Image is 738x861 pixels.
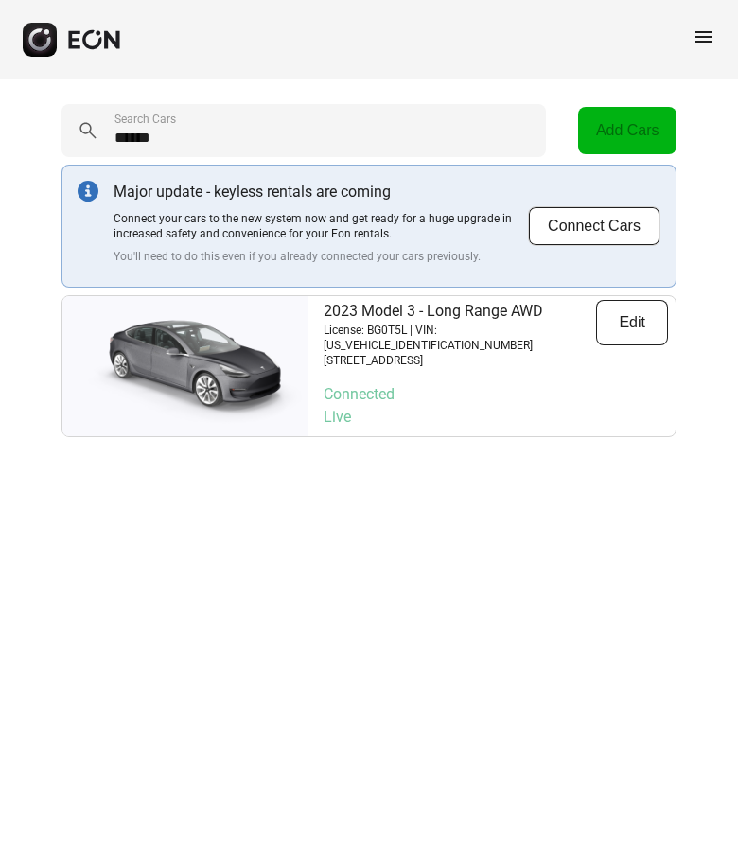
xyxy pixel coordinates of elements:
span: menu [693,26,715,48]
img: info [78,181,98,202]
img: car [62,305,308,428]
label: Search Cars [114,112,176,127]
p: License: BG0T5L | VIN: [US_VEHICLE_IDENTIFICATION_NUMBER] [324,323,596,353]
button: Connect Cars [528,206,660,246]
p: 2023 Model 3 - Long Range AWD [324,300,596,323]
p: You'll need to do this even if you already connected your cars previously. [114,249,528,264]
button: Edit [596,300,668,345]
p: Major update - keyless rentals are coming [114,181,528,203]
p: [STREET_ADDRESS] [324,353,596,368]
p: Connected [324,383,668,406]
p: Connect your cars to the new system now and get ready for a huge upgrade in increased safety and ... [114,211,528,241]
p: Live [324,406,668,429]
